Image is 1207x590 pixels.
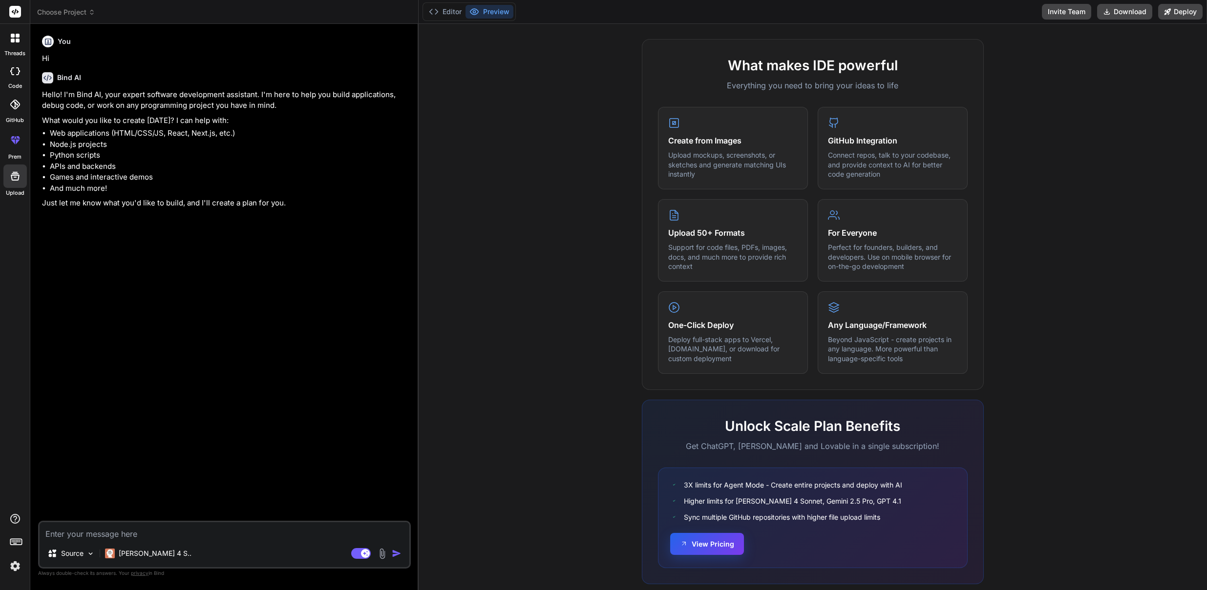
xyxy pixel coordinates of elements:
[658,440,968,452] p: Get ChatGPT, [PERSON_NAME] and Lovable in a single subscription!
[42,115,409,126] p: What would you like to create [DATE]? I can help with:
[828,135,957,146] h4: GitHub Integration
[119,549,191,558] p: [PERSON_NAME] 4 S..
[37,7,95,17] span: Choose Project
[668,243,798,271] p: Support for code files, PDFs, images, docs, and much more to provide rich context
[684,512,880,522] span: Sync multiple GitHub repositories with higher file upload limits
[684,496,901,506] span: Higher limits for [PERSON_NAME] 4 Sonnet, Gemini 2.5 Pro, GPT 4.1
[105,549,115,558] img: Claude 4 Sonnet
[50,150,409,161] li: Python scripts
[828,227,957,239] h4: For Everyone
[425,5,466,19] button: Editor
[50,128,409,139] li: Web applications (HTML/CSS/JS, React, Next.js, etc.)
[668,227,798,239] h4: Upload 50+ Formats
[668,319,798,331] h4: One-Click Deploy
[1158,4,1203,20] button: Deploy
[8,153,21,161] label: prem
[57,73,81,82] h6: Bind AI
[6,189,24,197] label: Upload
[6,116,24,124] label: GitHub
[7,558,23,574] img: settings
[86,549,95,558] img: Pick Models
[8,82,22,90] label: code
[828,243,957,271] p: Perfect for founders, builders, and developers. Use on mobile browser for on-the-go development
[50,139,409,150] li: Node.js projects
[668,335,798,364] p: Deploy full-stack apps to Vercel, [DOMAIN_NAME], or download for custom deployment
[828,150,957,179] p: Connect repos, talk to your codebase, and provide context to AI for better code generation
[131,570,148,576] span: privacy
[828,319,957,331] h4: Any Language/Framework
[668,150,798,179] p: Upload mockups, screenshots, or sketches and generate matching UIs instantly
[42,198,409,209] p: Just let me know what you'd like to build, and I'll create a plan for you.
[1042,4,1091,20] button: Invite Team
[42,89,409,111] p: Hello! I'm Bind AI, your expert software development assistant. I'm here to help you build applic...
[50,172,409,183] li: Games and interactive demos
[4,49,25,58] label: threads
[670,533,744,555] button: View Pricing
[50,183,409,194] li: And much more!
[1097,4,1152,20] button: Download
[684,480,902,490] span: 3X limits for Agent Mode - Create entire projects and deploy with AI
[658,416,968,436] h2: Unlock Scale Plan Benefits
[61,549,84,558] p: Source
[658,80,968,91] p: Everything you need to bring your ideas to life
[828,335,957,364] p: Beyond JavaScript - create projects in any language. More powerful than language-specific tools
[42,53,409,64] p: Hi
[58,37,71,46] h6: You
[668,135,798,146] h4: Create from Images
[377,548,388,559] img: attachment
[392,549,402,558] img: icon
[38,569,411,578] p: Always double-check its answers. Your in Bind
[50,161,409,172] li: APIs and backends
[466,5,513,19] button: Preview
[658,55,968,76] h2: What makes IDE powerful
